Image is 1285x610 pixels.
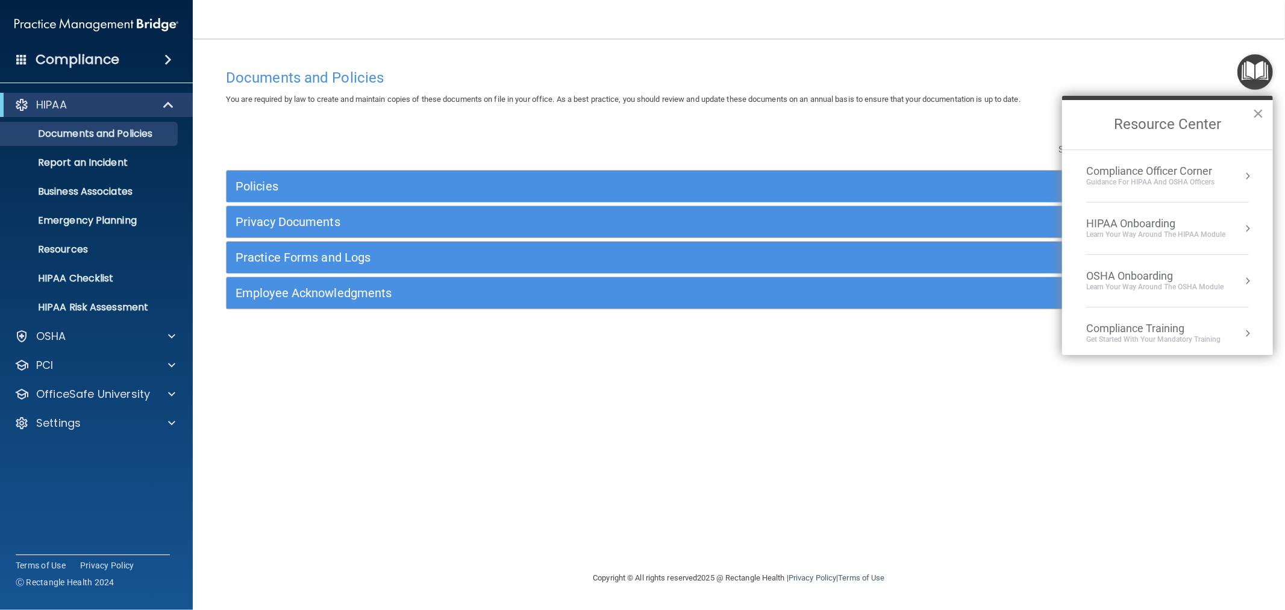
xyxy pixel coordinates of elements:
[80,559,134,571] a: Privacy Policy
[1252,104,1264,123] button: Close
[8,244,172,256] p: Resources
[236,212,1242,231] a: Privacy Documents
[1086,282,1224,292] div: Learn your way around the OSHA module
[1086,322,1221,335] div: Compliance Training
[14,358,175,373] a: PCI
[36,98,67,112] p: HIPAA
[36,387,150,401] p: OfficeSafe University
[36,51,119,68] h4: Compliance
[8,186,172,198] p: Business Associates
[236,248,1242,267] a: Practice Forms and Logs
[236,180,986,193] h5: Policies
[14,387,175,401] a: OfficeSafe University
[1062,100,1273,149] h2: Resource Center
[16,559,66,571] a: Terms of Use
[14,13,178,37] img: PMB logo
[838,573,884,582] a: Terms of Use
[36,329,66,344] p: OSHA
[226,70,1252,86] h4: Documents and Policies
[236,215,986,228] h5: Privacy Documents
[226,95,1021,104] span: You are required by law to create and maintain copies of these documents on file in your office. ...
[8,301,172,313] p: HIPAA Risk Assessment
[236,177,1242,196] a: Policies
[519,559,959,597] div: Copyright © All rights reserved 2025 @ Rectangle Health | |
[14,416,175,430] a: Settings
[789,573,836,582] a: Privacy Policy
[1086,165,1215,178] div: Compliance Officer Corner
[36,416,81,430] p: Settings
[14,329,175,344] a: OSHA
[236,286,986,300] h5: Employee Acknowledgments
[8,215,172,227] p: Emergency Planning
[236,283,1242,303] a: Employee Acknowledgments
[1058,144,1139,155] span: Search Documents:
[8,157,172,169] p: Report an Incident
[236,251,986,264] h5: Practice Forms and Logs
[14,98,175,112] a: HIPAA
[1237,54,1273,90] button: Open Resource Center
[36,358,53,373] p: PCI
[1086,217,1225,230] div: HIPAA Onboarding
[1086,230,1225,240] div: Learn Your Way around the HIPAA module
[1086,269,1224,283] div: OSHA Onboarding
[8,128,172,140] p: Documents and Policies
[1062,96,1273,355] div: Resource Center
[8,272,172,285] p: HIPAA Checklist
[1086,335,1221,345] div: Get Started with your mandatory training
[1086,177,1215,187] div: Guidance for HIPAA and OSHA Officers
[16,576,114,588] span: Ⓒ Rectangle Health 2024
